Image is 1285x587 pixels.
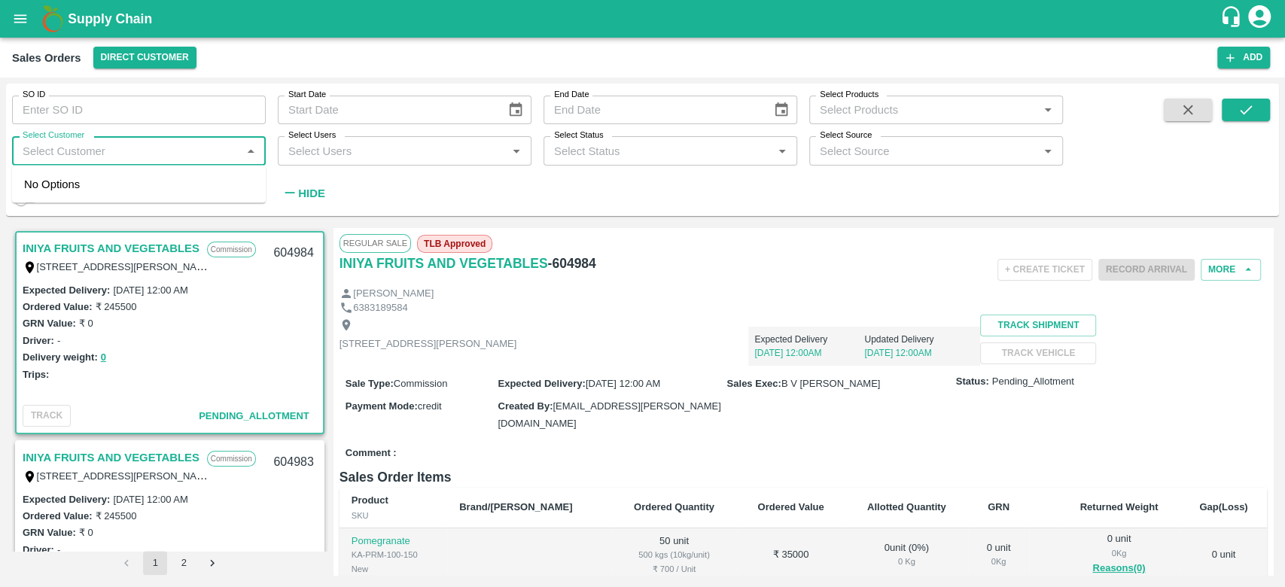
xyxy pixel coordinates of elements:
[68,8,1220,29] a: Supply Chain
[980,315,1096,336] button: Track Shipment
[548,253,596,274] h6: - 604984
[767,96,796,124] button: Choose date
[1098,263,1195,275] span: Please dispatch the trip before ending
[23,448,199,467] a: INIYA FRUITS AND VEGETABLES
[772,141,792,161] button: Open
[820,129,872,141] label: Select Source
[23,129,84,141] label: Select Customer
[498,400,720,428] span: [EMAIL_ADDRESS][PERSON_NAME][DOMAIN_NAME]
[95,301,136,312] label: ₹ 245500
[143,551,167,575] button: page 1
[37,470,215,482] label: [STREET_ADDRESS][PERSON_NAME]
[1038,141,1058,161] button: Open
[95,510,136,522] label: ₹ 245500
[12,48,81,68] div: Sales Orders
[498,378,585,389] label: Expected Delivery :
[956,375,989,389] label: Status:
[544,96,761,124] input: End Date
[507,141,526,161] button: Open
[1070,532,1168,577] div: 0 unit
[980,555,1017,568] div: 0 Kg
[37,260,215,272] label: [STREET_ADDRESS][PERSON_NAME]
[352,509,435,522] div: SKU
[207,242,256,257] p: Commission
[113,284,187,296] label: [DATE] 12:00 AM
[57,335,60,346] label: -
[352,562,435,576] div: New
[340,467,1267,488] h6: Sales Order Items
[278,181,329,206] button: Hide
[23,301,92,312] label: Ordered Value:
[814,141,1034,160] input: Select Source
[352,494,388,506] b: Product
[1070,546,1168,560] div: 0 Kg
[172,551,196,575] button: Go to page 2
[548,141,768,160] input: Select Status
[23,318,76,329] label: GRN Value:
[24,178,80,190] span: No Options
[23,239,199,258] a: INIYA FRUITS AND VEGETABLES
[340,253,548,274] h6: INIYA FRUITS AND VEGETABLES
[1201,259,1261,281] button: More
[264,236,322,271] div: 604984
[288,129,336,141] label: Select Users
[264,445,322,480] div: 604983
[417,235,492,253] span: TLB Approved
[17,141,236,160] input: Select Customer
[1220,5,1246,32] div: customer-support
[23,544,54,555] label: Driver:
[1080,501,1159,512] b: Returned Weight
[340,234,411,252] span: Regular Sale
[68,11,152,26] b: Supply Chain
[727,378,781,389] label: Sales Exec :
[459,501,572,512] b: Brand/[PERSON_NAME]
[23,510,92,522] label: Ordered Value:
[1070,560,1168,577] button: Reasons(0)
[623,562,724,576] div: ₹ 700 / Unit
[353,301,407,315] p: 6383189584
[113,494,187,505] label: [DATE] 12:00 AM
[867,501,946,512] b: Allotted Quantity
[346,378,394,389] label: Sale Type :
[12,96,266,124] input: Enter SO ID
[298,187,324,199] strong: Hide
[112,551,227,575] nav: pagination navigation
[988,501,1009,512] b: GRN
[3,2,38,36] button: open drawer
[980,541,1017,569] div: 0 unit
[501,96,530,124] button: Choose date
[57,544,60,555] label: -
[340,337,517,351] p: [STREET_ADDRESS][PERSON_NAME]
[23,351,98,363] label: Delivery weight:
[352,534,435,549] p: Pomegranate
[623,548,724,561] div: 500 kgs (10kg/unit)
[754,333,864,346] p: Expected Delivery
[200,551,224,575] button: Go to next page
[634,501,714,512] b: Ordered Quantity
[282,141,502,160] input: Select Users
[79,318,93,329] label: ₹ 0
[418,400,442,412] span: credit
[346,446,397,461] label: Comment :
[23,89,45,101] label: SO ID
[394,378,448,389] span: Commission
[1199,501,1247,512] b: Gap(Loss)
[1246,3,1273,35] div: account of current user
[781,378,880,389] span: B V [PERSON_NAME]
[864,333,974,346] p: Updated Delivery
[23,494,110,505] label: Expected Delivery :
[23,369,49,380] label: Trips:
[814,100,1034,120] input: Select Products
[101,349,106,366] button: 0
[554,129,604,141] label: Select Status
[857,555,956,568] div: 0 Kg
[278,96,495,124] input: Start Date
[199,410,309,421] span: Pending_Allotment
[864,346,974,360] p: [DATE] 12:00AM
[23,527,76,538] label: GRN Value:
[1180,528,1267,582] td: 0 unit
[820,89,878,101] label: Select Products
[23,335,54,346] label: Driver:
[353,287,434,301] p: [PERSON_NAME]
[207,451,256,467] p: Commission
